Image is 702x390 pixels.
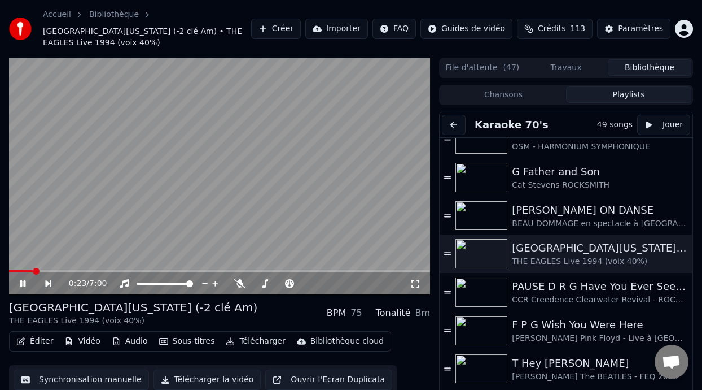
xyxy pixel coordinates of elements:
div: T Hey [PERSON_NAME] [512,356,688,371]
div: Bm [415,306,430,320]
div: Cat Stevens ROCKSMITH [512,180,688,191]
div: F P G Wish You Were Here [512,317,688,333]
span: [GEOGRAPHIC_DATA][US_STATE] (-2 clé Am) • THE EAGLES Live 1994 (voix 40%) [43,26,251,49]
button: Vidéo [60,333,104,349]
button: Bibliothèque [608,59,691,76]
div: THE EAGLES Live 1994 (voix 40%) [9,315,257,327]
button: File d'attente [441,59,524,76]
div: Tonalité [376,306,411,320]
span: Crédits [538,23,565,34]
span: 113 [570,23,585,34]
div: 75 [350,306,362,320]
button: Chansons [441,86,566,103]
span: 7:00 [89,278,107,289]
button: Synchronisation manuelle [14,370,149,390]
div: G Father and Son [512,164,688,180]
button: Guides de vidéo [420,19,512,39]
button: Ouvrir l'Ecran Duplicata [265,370,392,390]
div: [GEOGRAPHIC_DATA][US_STATE] (-2 clé Am) [9,300,257,315]
div: OSM - HARMONIUM SYMPHONIQUE [512,141,688,153]
button: Éditer [12,333,58,349]
button: Importer [305,19,368,39]
button: Jouer [637,115,690,135]
button: Sous-titres [155,333,220,349]
div: Ouvrir le chat [655,345,688,379]
button: FAQ [372,19,416,39]
div: / [69,278,96,289]
button: Playlists [566,86,691,103]
img: youka [9,18,32,40]
div: PAUSE D R G Have You Ever Seen the Rain ON DANSE [512,279,688,294]
div: BEAU DOMMAGE en spectacle à [GEOGRAPHIC_DATA] 1974 [512,218,688,229]
button: Travaux [524,59,608,76]
a: Accueil [43,9,71,20]
button: Télécharger [221,333,289,349]
div: [GEOGRAPHIC_DATA][US_STATE] (-2 clé Am) [512,240,688,256]
span: 0:23 [69,278,86,289]
button: Créer [251,19,301,39]
div: BPM [327,306,346,320]
a: Bibliothèque [89,9,139,20]
span: ( 47 ) [503,62,520,73]
nav: breadcrumb [43,9,251,49]
button: Karaoke 70's [470,117,553,133]
div: 49 songs [597,119,633,131]
button: Audio [107,333,152,349]
button: Télécharger la vidéo [153,370,261,390]
div: Paramètres [618,23,663,34]
button: Paramètres [597,19,670,39]
div: [PERSON_NAME] The BEATLES - FEQ 2008 [512,371,688,383]
div: Bibliothèque cloud [310,336,384,347]
div: [PERSON_NAME] Pink Floyd - Live à [GEOGRAPHIC_DATA] 2019 (voix 30%) [512,333,688,344]
div: THE EAGLES Live 1994 (voix 40%) [512,256,688,267]
button: Crédits113 [517,19,593,39]
div: CCR Creedence Clearwater Revival - ROCKSMITH [512,294,688,306]
div: [PERSON_NAME] ON DANSE [512,202,688,218]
